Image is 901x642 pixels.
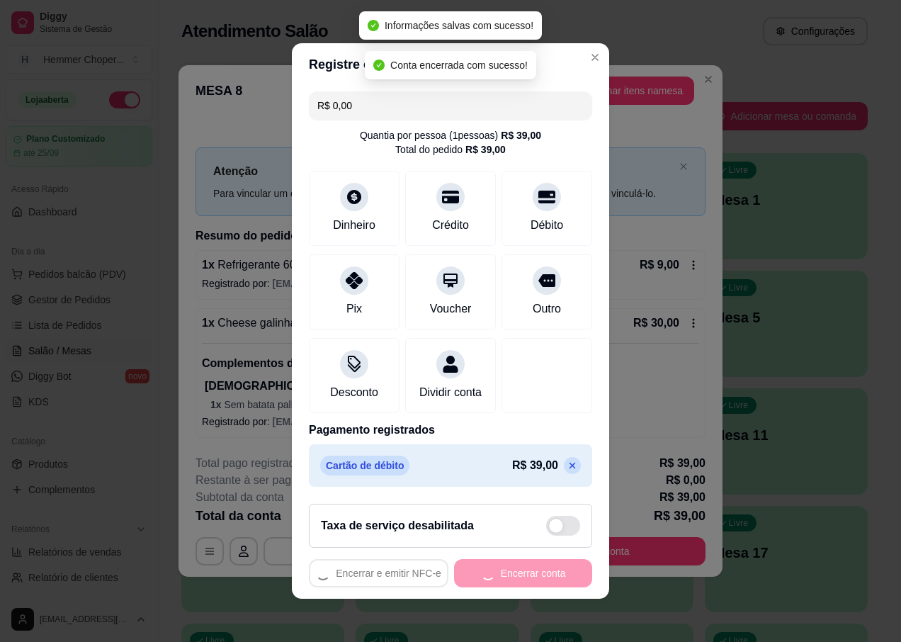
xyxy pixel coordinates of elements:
div: Voucher [430,300,472,317]
div: R$ 39,00 [501,128,541,142]
span: check-circle [368,20,379,31]
header: Registre o pagamento do pedido [292,43,609,86]
button: Close [584,46,606,69]
span: check-circle [373,60,385,71]
div: Dinheiro [333,217,375,234]
span: Informações salvas com sucesso! [385,20,533,31]
p: R$ 39,00 [512,457,558,474]
div: Outro [533,300,561,317]
span: Conta encerrada com sucesso! [390,60,528,71]
div: Total do pedido [395,142,506,157]
div: Crédito [432,217,469,234]
div: R$ 39,00 [465,142,506,157]
p: Cartão de débito [320,456,409,475]
input: Ex.: hambúrguer de cordeiro [317,91,584,120]
div: Desconto [330,384,378,401]
div: Débito [531,217,563,234]
div: Dividir conta [419,384,482,401]
h2: Taxa de serviço desabilitada [321,517,474,534]
div: Pix [346,300,362,317]
p: Pagamento registrados [309,422,592,439]
div: Quantia por pessoa ( 1 pessoas) [360,128,541,142]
